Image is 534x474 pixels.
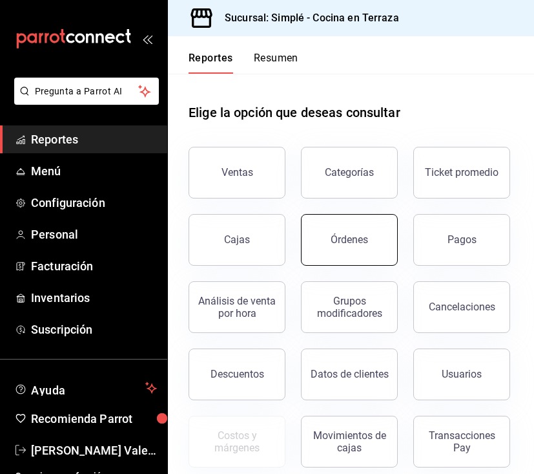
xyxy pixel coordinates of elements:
[31,442,157,459] span: [PERSON_NAME] Valencia [PERSON_NAME]
[301,214,398,266] button: Órdenes
[442,368,482,380] div: Usuarios
[142,34,152,44] button: open_drawer_menu
[189,214,285,266] a: Cajas
[31,162,157,180] span: Menú
[189,52,298,74] div: navigation tabs
[301,281,398,333] button: Grupos modificadores
[35,85,139,98] span: Pregunta a Parrot AI
[422,429,502,454] div: Transacciones Pay
[301,416,398,468] button: Movimientos de cajas
[189,349,285,400] button: Descuentos
[447,233,477,246] div: Pagos
[413,349,510,400] button: Usuarios
[197,295,277,319] div: Análisis de venta por hora
[31,226,157,243] span: Personal
[325,166,374,178] div: Categorías
[31,257,157,275] span: Facturación
[31,194,157,211] span: Configuración
[189,103,400,122] h1: Elige la opción que deseas consultar
[413,416,510,468] button: Transacciones Pay
[31,289,157,307] span: Inventarios
[331,233,368,246] div: Órdenes
[31,321,157,338] span: Suscripción
[301,349,398,400] button: Datos de clientes
[413,281,510,333] button: Cancelaciones
[14,78,159,105] button: Pregunta a Parrot AI
[189,147,285,199] button: Ventas
[311,368,389,380] div: Datos de clientes
[224,232,251,248] div: Cajas
[309,429,389,454] div: Movimientos de cajas
[211,368,264,380] div: Descuentos
[31,131,157,148] span: Reportes
[413,214,510,266] button: Pagos
[413,147,510,199] button: Ticket promedio
[189,416,285,468] button: Contrata inventarios para ver este reporte
[189,281,285,333] button: Análisis de venta por hora
[425,166,498,178] div: Ticket promedio
[221,166,253,178] div: Ventas
[31,380,140,396] span: Ayuda
[254,52,298,74] button: Resumen
[189,52,233,74] button: Reportes
[429,301,495,313] div: Cancelaciones
[197,429,277,454] div: Costos y márgenes
[309,295,389,319] div: Grupos modificadores
[214,10,399,26] h3: Sucursal: Simplé - Cocina en Terraza
[9,94,159,107] a: Pregunta a Parrot AI
[31,410,157,427] span: Recomienda Parrot
[301,147,398,199] button: Categorías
